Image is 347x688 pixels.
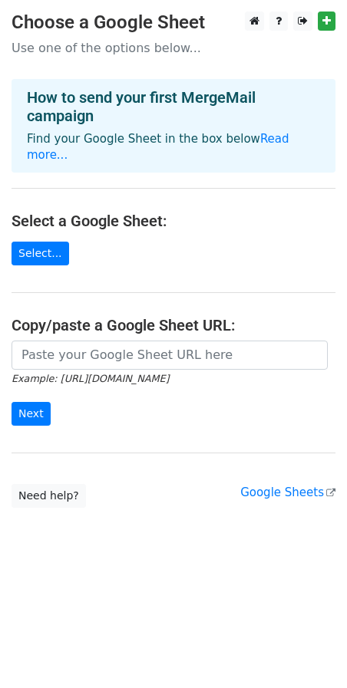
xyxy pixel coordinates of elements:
input: Paste your Google Sheet URL here [12,341,328,370]
small: Example: [URL][DOMAIN_NAME] [12,373,169,384]
p: Use one of the options below... [12,40,335,56]
p: Find your Google Sheet in the box below [27,131,320,163]
h3: Choose a Google Sheet [12,12,335,34]
h4: Select a Google Sheet: [12,212,335,230]
a: Read more... [27,132,289,162]
a: Google Sheets [240,486,335,499]
h4: How to send your first MergeMail campaign [27,88,320,125]
a: Select... [12,242,69,265]
h4: Copy/paste a Google Sheet URL: [12,316,335,334]
input: Next [12,402,51,426]
a: Need help? [12,484,86,508]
